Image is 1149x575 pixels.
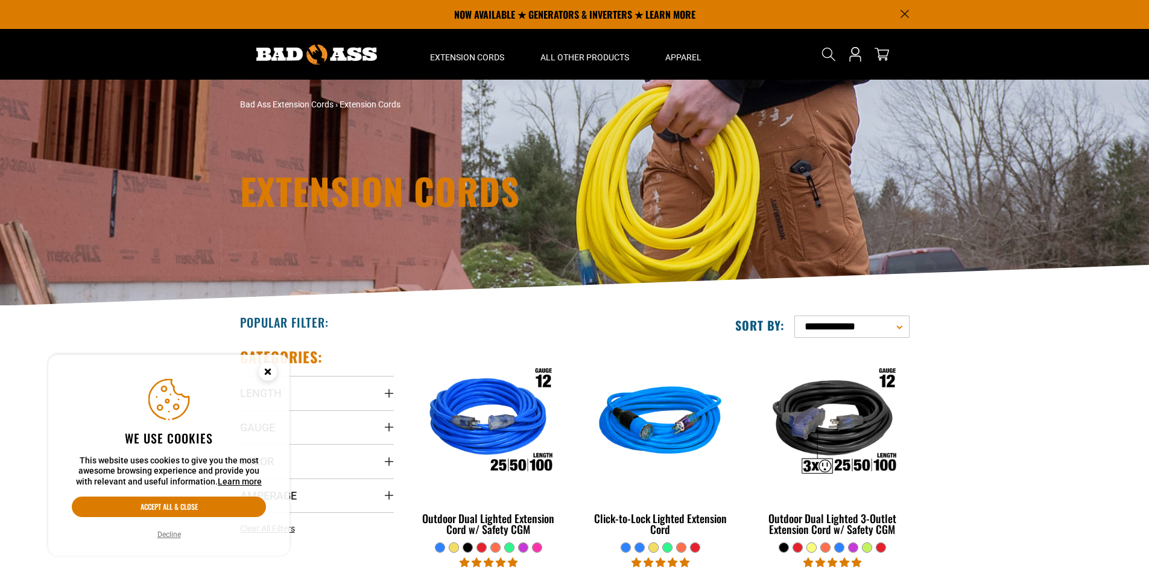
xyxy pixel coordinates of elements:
span: Extension Cords [340,100,400,109]
a: Bad Ass Extension Cords [240,100,334,109]
span: All Other Products [540,52,629,63]
img: Bad Ass Extension Cords [256,45,377,65]
span: 4.80 stars [803,557,861,568]
div: Outdoor Dual Lighted 3-Outlet Extension Cord w/ Safety CGM [755,513,909,535]
span: Extension Cords [430,52,504,63]
a: blue Click-to-Lock Lighted Extension Cord [583,348,737,542]
aside: Cookie Consent [48,355,290,556]
span: Apparel [665,52,701,63]
summary: Extension Cords [412,29,522,80]
div: Click-to-Lock Lighted Extension Cord [583,513,737,535]
summary: Color [240,444,394,478]
summary: Search [819,45,838,64]
img: Outdoor Dual Lighted 3-Outlet Extension Cord w/ Safety CGM [756,354,908,492]
img: Outdoor Dual Lighted Extension Cord w/ Safety CGM [413,354,565,492]
div: Outdoor Dual Lighted Extension Cord w/ Safety CGM [412,513,566,535]
summary: Length [240,376,394,410]
span: 4.87 stars [631,557,689,568]
h2: Popular Filter: [240,314,329,330]
summary: Gauge [240,410,394,444]
summary: Apparel [647,29,720,80]
label: Sort by: [735,317,785,333]
span: 4.81 stars [460,557,518,568]
nav: breadcrumbs [240,98,680,111]
a: Learn more [218,477,262,486]
h2: Categories: [240,348,323,366]
p: This website uses cookies to give you the most awesome browsing experience and provide you with r... [72,456,266,488]
button: Accept all & close [72,497,266,517]
span: › [335,100,338,109]
summary: All Other Products [522,29,647,80]
h1: Extension Cords [240,173,680,209]
h2: We use cookies [72,430,266,446]
summary: Amperage [240,478,394,512]
a: Outdoor Dual Lighted Extension Cord w/ Safety CGM Outdoor Dual Lighted Extension Cord w/ Safety CGM [412,348,566,542]
img: blue [584,354,736,492]
button: Decline [154,529,185,541]
a: Outdoor Dual Lighted 3-Outlet Extension Cord w/ Safety CGM Outdoor Dual Lighted 3-Outlet Extensio... [755,348,909,542]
